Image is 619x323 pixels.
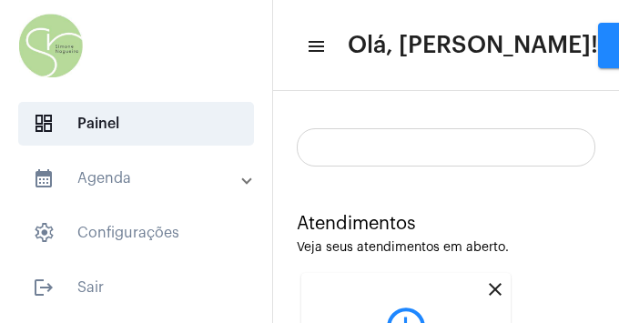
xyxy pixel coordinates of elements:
[33,167,55,189] mat-icon: sidenav icon
[18,102,254,146] span: Painel
[18,266,254,309] span: Sair
[11,156,272,200] mat-expansion-panel-header: sidenav iconAgenda
[33,222,55,244] span: sidenav icon
[33,167,243,189] mat-panel-title: Agenda
[348,31,598,60] span: Olá, [PERSON_NAME]!
[484,278,506,300] mat-icon: close
[297,214,595,234] div: Atendimentos
[306,35,324,57] mat-icon: sidenav icon
[33,113,55,135] span: sidenav icon
[15,9,87,82] img: 6c98f6a9-ac7b-6380-ee68-2efae92deeed.jpg
[33,277,55,298] mat-icon: sidenav icon
[18,211,254,255] span: Configurações
[297,241,595,255] div: Veja seus atendimentos em aberto.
